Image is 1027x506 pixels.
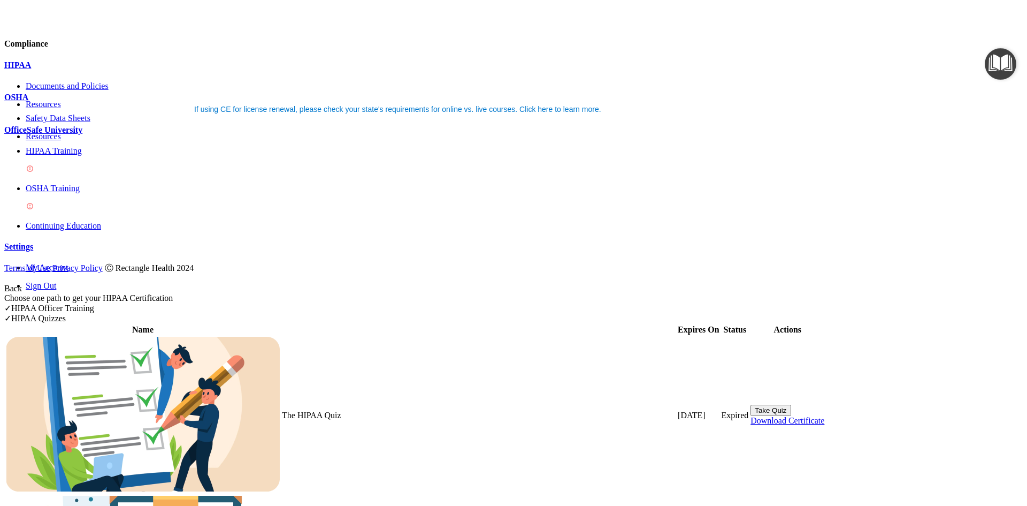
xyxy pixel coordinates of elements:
[722,411,749,420] span: Expired
[26,81,1023,91] a: Documents and Policies
[4,93,1023,102] a: OSHA
[721,324,749,335] th: Status
[193,104,603,115] button: If using CE for license renewal, please check your state's requirements for online vs. live cours...
[26,114,1023,123] a: Safety Data Sheets
[26,202,34,210] img: danger-circle.6113f641.png
[4,304,11,313] span: ✓
[26,184,1023,193] p: OSHA Training
[678,411,706,420] span: [DATE]
[5,324,280,335] th: Name
[194,105,601,113] div: If using CE for license renewal, please check your state's requirements for online vs. live cours...
[677,324,720,335] th: Expires On
[282,411,623,420] div: The HIPAA Quiz
[4,314,11,323] span: ✓
[26,164,34,173] img: danger-circle.6113f641.png
[4,4,150,26] img: PMB logo
[4,39,1023,49] h4: Compliance
[52,263,103,273] a: Privacy Policy
[26,281,1023,291] a: Sign Out
[26,146,1023,175] a: HIPAA Training
[26,100,1023,109] a: Resources
[4,313,1023,323] div: HIPAA Quizzes
[4,125,1023,135] a: OfficeSafe University
[750,416,824,425] a: Download Certificate
[750,324,825,335] th: Actions
[842,430,1014,473] iframe: Drift Widget Chat Controller
[26,132,1023,141] a: Resources
[4,263,50,273] a: Terms of Use
[105,263,194,273] span: Ⓒ Rectangle Health 2024
[26,146,1023,156] p: HIPAA Training
[26,184,1023,213] a: OSHA Training
[750,405,791,416] button: Take Quiz
[26,221,1023,231] a: Continuing Education
[4,61,1023,70] a: HIPAA
[985,48,1016,80] button: Open Resource Center
[4,284,22,293] a: Back
[4,242,1023,252] a: Settings
[4,293,1023,303] div: Choose one path to get your HIPAA Certification
[4,303,1023,313] div: HIPAA Officer Training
